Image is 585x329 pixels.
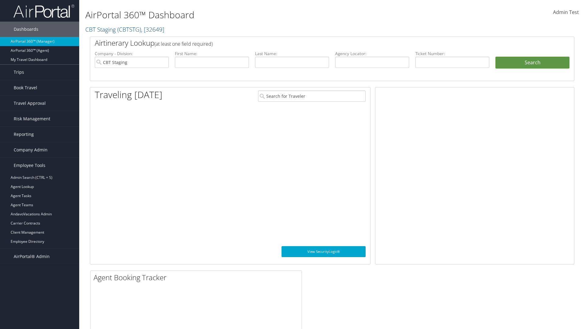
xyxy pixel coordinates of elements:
[85,9,414,21] h1: AirPortal 360™ Dashboard
[14,127,34,142] span: Reporting
[553,9,579,16] span: Admin Test
[14,22,38,37] span: Dashboards
[13,4,74,18] img: airportal-logo.png
[14,96,46,111] span: Travel Approval
[14,65,24,80] span: Trips
[495,57,569,69] button: Search
[14,111,50,126] span: Risk Management
[255,51,329,57] label: Last Name:
[14,249,50,264] span: AirPortal® Admin
[14,142,48,157] span: Company Admin
[95,38,529,48] h2: Airtinerary Lookup
[141,25,164,34] span: , [ 32649 ]
[415,51,489,57] label: Ticket Number:
[14,80,37,95] span: Book Travel
[175,51,249,57] label: First Name:
[154,41,213,47] span: (at least one field required)
[14,158,45,173] span: Employee Tools
[95,88,162,101] h1: Traveling [DATE]
[117,25,141,34] span: ( CBTSTG )
[553,3,579,22] a: Admin Test
[258,90,366,102] input: Search for Traveler
[282,246,366,257] a: View SecurityLogic®
[85,25,164,34] a: CBT Staging
[335,51,409,57] label: Agency Locator:
[95,51,169,57] label: Company - Division:
[94,272,302,283] h2: Agent Booking Tracker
